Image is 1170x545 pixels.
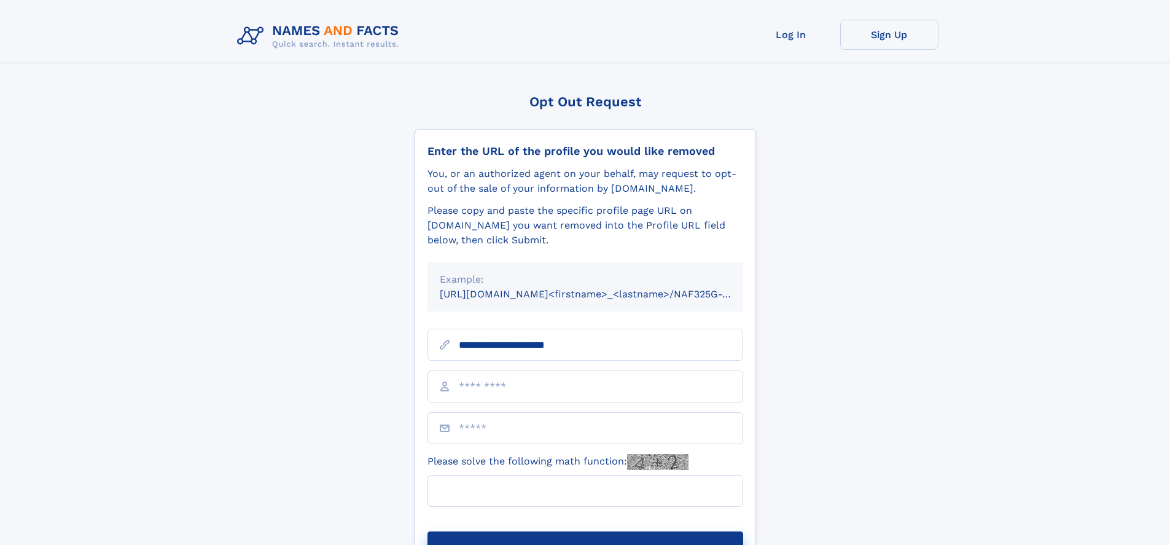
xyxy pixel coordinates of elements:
div: Example: [440,272,731,287]
div: Opt Out Request [415,94,756,109]
img: Logo Names and Facts [232,20,409,53]
div: Enter the URL of the profile you would like removed [427,144,743,158]
div: Please copy and paste the specific profile page URL on [DOMAIN_NAME] you want removed into the Pr... [427,203,743,248]
label: Please solve the following math function: [427,454,688,470]
a: Sign Up [840,20,938,50]
small: [URL][DOMAIN_NAME]<firstname>_<lastname>/NAF325G-xxxxxxxx [440,288,766,300]
a: Log In [742,20,840,50]
div: You, or an authorized agent on your behalf, may request to opt-out of the sale of your informatio... [427,167,743,196]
